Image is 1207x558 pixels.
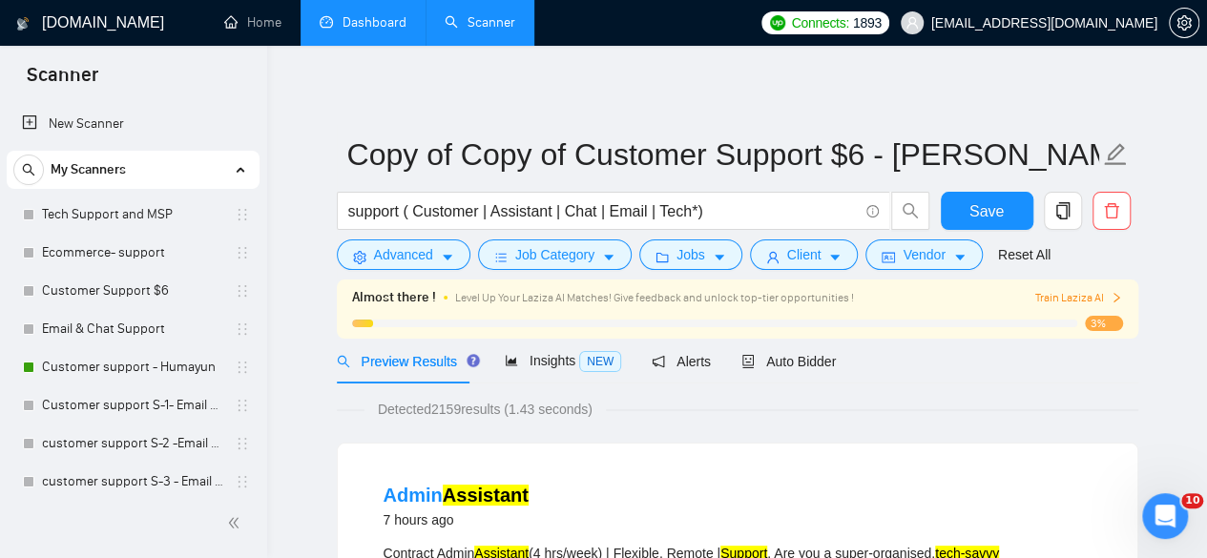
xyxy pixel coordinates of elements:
span: holder [235,360,250,375]
span: Auto Bidder [741,354,836,369]
a: Reset All [998,244,1051,265]
span: Scanner [11,61,114,101]
span: Preview Results [337,354,474,369]
span: setting [353,250,366,264]
a: Email & Chat Support [42,310,223,348]
span: holder [235,398,250,413]
span: delete [1093,202,1130,219]
span: holder [235,474,250,489]
span: info-circle [866,205,879,217]
span: holder [235,321,250,337]
a: Tech Support and MSP [42,196,223,234]
input: Scanner name... [347,131,1099,178]
a: Customer support S-1- Email & Chat Support [42,386,223,424]
a: New Scanner [22,105,244,143]
a: homeHome [224,14,281,31]
span: holder [235,283,250,299]
a: setting [1169,15,1199,31]
span: My Scanners [51,151,126,189]
span: area-chart [505,354,518,367]
span: user [905,16,919,30]
div: Tooltip anchor [465,352,482,369]
span: copy [1045,202,1081,219]
li: New Scanner [7,105,260,143]
a: customer support S-2 -Email & Chat Support (Bulla) [42,424,223,463]
span: Job Category [515,244,594,265]
span: 1893 [853,12,882,33]
button: Train Laziza AI [1034,289,1122,307]
button: delete [1093,192,1131,230]
a: dashboardDashboard [320,14,406,31]
span: robot [741,355,755,368]
a: Customer Support $6 [42,272,223,310]
span: holder [235,207,250,222]
img: logo [16,9,30,39]
span: search [337,355,350,368]
button: userClientcaret-down [750,239,859,270]
span: caret-down [828,250,842,264]
span: Connects: [791,12,848,33]
span: Jobs [676,244,705,265]
a: Customer support - Humayun [42,348,223,386]
span: Advanced [374,244,433,265]
span: edit [1103,142,1128,167]
button: search [891,192,929,230]
input: Search Freelance Jobs... [348,199,858,223]
button: Save [941,192,1033,230]
span: caret-down [441,250,454,264]
span: setting [1170,15,1198,31]
span: caret-down [602,250,615,264]
span: Alerts [652,354,711,369]
span: folder [656,250,669,264]
span: user [766,250,780,264]
a: Ecommerce- support [42,234,223,272]
button: folderJobscaret-down [639,239,742,270]
span: 3% [1085,316,1123,331]
span: idcard [882,250,895,264]
button: setting [1169,8,1199,38]
button: search [13,155,44,185]
button: barsJob Categorycaret-down [478,239,632,270]
a: searchScanner [445,14,515,31]
a: customer support S-3 - Email & Chat Support(Umair) [42,463,223,501]
span: Save [969,199,1004,223]
a: AdminAssistant [384,485,529,506]
span: Almost there ! [352,287,436,308]
span: holder [235,245,250,260]
span: Insights [505,353,621,368]
span: caret-down [713,250,726,264]
span: right [1111,292,1122,303]
span: holder [235,436,250,451]
button: idcardVendorcaret-down [865,239,982,270]
span: Level Up Your Laziza AI Matches! Give feedback and unlock top-tier opportunities ! [455,291,854,304]
span: Vendor [903,244,945,265]
span: NEW [579,351,621,372]
span: Client [787,244,822,265]
span: double-left [227,513,246,532]
span: caret-down [953,250,967,264]
span: 10 [1181,493,1203,508]
span: search [14,163,43,176]
iframe: Intercom live chat [1142,493,1188,539]
span: bars [494,250,508,264]
span: search [892,202,928,219]
span: Detected 2159 results (1.43 seconds) [364,399,606,420]
div: 7 hours ago [384,508,529,531]
span: notification [652,355,665,368]
mark: Assistant [443,485,529,506]
button: copy [1044,192,1082,230]
img: upwork-logo.png [770,15,785,31]
button: settingAdvancedcaret-down [337,239,470,270]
